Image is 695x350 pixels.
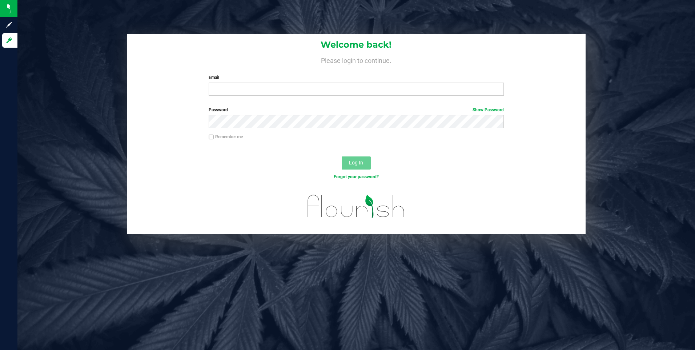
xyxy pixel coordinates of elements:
label: Remember me [209,134,243,140]
span: Password [209,107,228,112]
inline-svg: Log in [5,37,13,44]
a: Show Password [473,107,504,112]
button: Log In [342,156,371,170]
a: Forgot your password? [334,174,379,179]
img: flourish_logo.svg [299,188,414,225]
span: Log In [349,160,363,166]
input: Remember me [209,135,214,140]
h1: Welcome back! [127,40,586,49]
label: Email [209,74,504,81]
h4: Please login to continue. [127,55,586,64]
inline-svg: Sign up [5,21,13,28]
